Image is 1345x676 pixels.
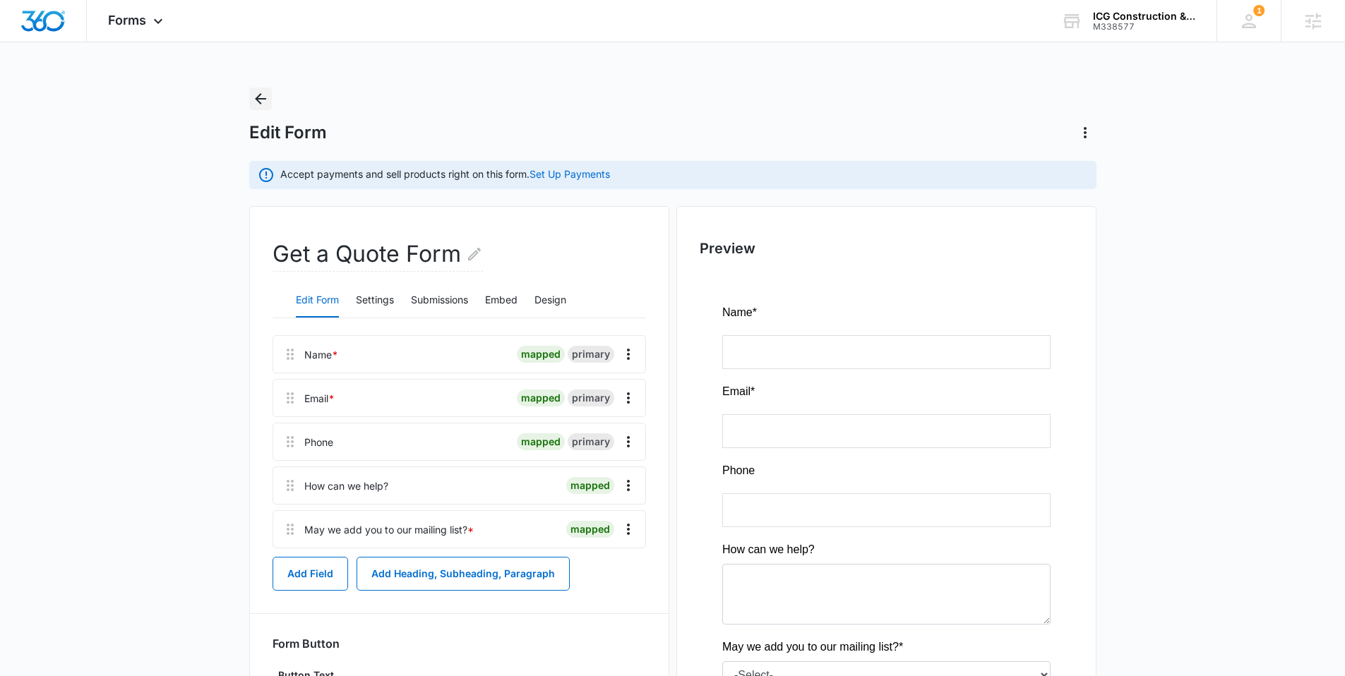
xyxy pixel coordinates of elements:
[568,390,614,406] div: primary
[568,433,614,450] div: primary
[273,557,348,591] button: Add Field
[143,421,186,433] span: Submit
[1074,121,1096,144] button: Actions
[700,238,1073,259] h2: Preview
[356,284,394,318] button: Settings
[304,347,338,362] div: Name
[566,521,614,538] div: mapped
[466,237,483,271] button: Edit Form Name
[1253,5,1265,16] div: notifications count
[411,284,468,318] button: Submissions
[273,237,483,272] h2: Get a Quote Form
[617,518,640,541] button: Overflow Menu
[1253,5,1265,16] span: 1
[517,433,565,450] div: mapped
[617,474,640,497] button: Overflow Menu
[304,435,333,449] div: Phone
[517,390,565,406] div: mapped
[568,346,614,363] div: primary
[517,346,565,363] div: mapped
[566,477,614,494] div: mapped
[617,430,640,453] button: Overflow Menu
[108,13,146,28] span: Forms
[304,391,335,406] div: Email
[1093,22,1196,32] div: account id
[485,284,518,318] button: Embed
[1093,11,1196,22] div: account name
[357,557,570,591] button: Add Heading, Subheading, Paragraph
[617,343,640,366] button: Overflow Menu
[249,87,272,110] button: Back
[273,636,340,651] h3: Form Button
[304,522,474,537] div: May we add you to our mailing list?
[280,167,610,181] p: Accept payments and sell products right on this form.
[304,478,388,493] div: How can we help?
[296,284,339,318] button: Edit Form
[534,284,566,318] button: Design
[617,387,640,409] button: Overflow Menu
[249,122,327,143] h1: Edit Form
[530,168,610,180] a: Set Up Payments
